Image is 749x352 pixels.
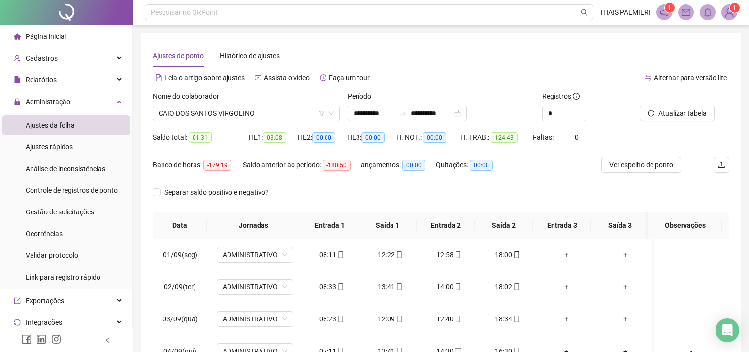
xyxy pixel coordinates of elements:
span: mobile [512,251,520,258]
span: 00:00 [470,160,493,171]
div: 13:41 [369,282,412,292]
div: 08:33 [310,282,353,292]
div: 12:58 [427,249,470,260]
span: sync [14,319,21,326]
span: facebook [22,334,32,344]
span: youtube [255,74,261,81]
button: Ver espelho de ponto [601,157,681,173]
span: 01/09(seg) [163,251,197,259]
span: swap [645,74,651,81]
span: 02/09(ter) [164,283,196,291]
span: Ocorrências [26,230,63,238]
span: info-circle [573,93,580,100]
span: Ajustes rápidos [26,143,73,151]
label: Período [348,91,378,102]
span: lock [14,98,21,105]
span: Alternar para versão lite [654,74,727,82]
th: Jornadas [207,212,300,239]
div: Quitações: [436,159,508,171]
span: 00:00 [423,132,446,143]
span: THAIS PALMIERI [599,7,651,18]
span: export [14,297,21,304]
span: mail [682,8,690,17]
div: 12:09 [369,314,412,324]
div: 08:11 [310,249,353,260]
span: down [328,110,334,116]
span: Separar saldo positivo e negativo? [161,187,273,198]
span: Integrações [26,318,62,326]
span: ADMINISTRATIVO [223,312,287,326]
span: linkedin [36,334,46,344]
div: 12:22 [369,249,412,260]
div: 14:00 [427,282,470,292]
span: mobile [512,283,520,290]
div: H. TRAB.: [460,132,532,143]
div: Saldo total: [153,132,249,143]
span: Ver espelho de ponto [609,159,673,170]
span: search [581,9,588,16]
span: 03/09(qua) [163,315,198,323]
span: Gestão de solicitações [26,208,94,216]
span: Exportações [26,297,64,305]
span: Controle de registros de ponto [26,186,118,194]
span: user-add [14,55,21,62]
span: Faltas: [533,133,555,141]
div: Banco de horas: [153,159,243,171]
div: + [545,249,588,260]
span: notification [660,8,669,17]
span: mobile [336,251,344,258]
div: 08:23 [310,314,353,324]
span: mobile [512,316,520,322]
span: 01:31 [189,132,212,143]
span: Registros [542,91,580,102]
span: Observações [656,220,714,231]
th: Saída 1 [358,212,417,239]
button: Atualizar tabela [640,106,715,121]
th: Observações [648,212,722,239]
div: HE 1: [249,132,298,143]
span: ADMINISTRATIVO [223,280,287,294]
span: to [399,109,407,117]
span: upload [717,161,725,169]
span: mobile [454,283,461,290]
span: history [320,74,326,81]
div: - [662,314,720,324]
div: + [604,249,647,260]
span: swap-right [399,109,407,117]
span: -180:50 [323,160,351,171]
span: 1 [733,4,736,11]
span: Histórico de ajustes [220,52,280,60]
span: instagram [51,334,61,344]
div: HE 2: [298,132,347,143]
div: - [662,249,720,260]
span: Página inicial [26,33,66,40]
div: 18:02 [486,282,529,292]
span: Leia o artigo sobre ajustes [164,74,245,82]
span: 0 [575,133,579,141]
span: mobile [454,251,461,258]
label: Nome do colaborador [153,91,226,102]
span: Análise de inconsistências [26,165,105,173]
span: left [104,337,111,344]
span: Cadastros [26,54,58,62]
th: Entrada 2 [417,212,475,239]
span: file [14,76,21,83]
span: reload [648,110,654,117]
span: Link para registro rápido [26,273,100,281]
div: + [545,314,588,324]
img: 91134 [722,5,737,20]
div: 12:40 [427,314,470,324]
span: mobile [395,316,403,322]
th: Saída 2 [475,212,533,239]
th: Entrada 3 [533,212,591,239]
span: 1 [668,4,671,11]
div: + [604,314,647,324]
span: CAIO DOS SANTOS VIRGOLINO [159,106,334,121]
span: Validar protocolo [26,251,78,259]
span: Faça um tour [329,74,370,82]
span: 00:00 [312,132,335,143]
span: Administração [26,98,70,106]
div: 18:34 [486,314,529,324]
span: Assista o vídeo [264,74,310,82]
span: Relatórios [26,76,57,84]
